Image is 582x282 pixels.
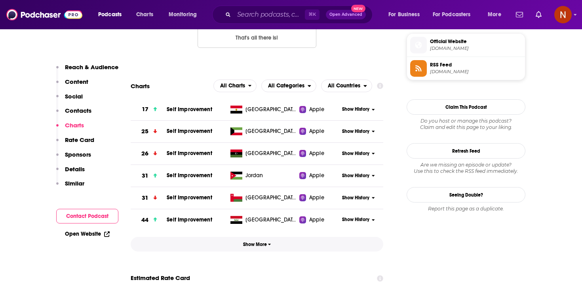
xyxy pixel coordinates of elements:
span: Show History [342,216,369,223]
h3: 31 [142,171,148,180]
span: Libya [245,150,297,157]
h2: Platforms [213,79,257,92]
h3: 26 [141,149,148,158]
button: open menu [482,8,511,21]
span: Podcasts [98,9,122,20]
a: Jordan [227,172,300,180]
span: Self Improvement [167,150,212,157]
img: User Profile [554,6,572,23]
a: [GEOGRAPHIC_DATA] [227,216,300,224]
a: Self Improvement [167,216,212,223]
button: open menu [213,79,257,92]
span: Egypt [245,106,297,114]
a: [GEOGRAPHIC_DATA] [227,150,300,157]
span: Official Website [430,38,522,45]
a: Show notifications dropdown [533,8,545,21]
button: Show History [340,150,378,157]
p: Content [65,78,88,85]
span: Oman [245,194,297,202]
button: Reach & Audience [56,63,118,78]
button: Show History [340,216,378,223]
button: Refresh Feed [407,143,525,159]
p: Social [65,93,83,100]
a: Self Improvement [167,172,212,179]
button: Show More [131,237,383,252]
span: podcasters.spotify.com [430,45,522,51]
button: Similar [56,180,84,194]
a: Apple [299,127,339,135]
span: All Charts [220,83,245,89]
button: open menu [261,79,316,92]
span: Show History [342,128,369,135]
a: 25 [131,121,167,142]
input: Search podcasts, credits, & more... [234,8,305,21]
span: More [488,9,501,20]
p: Details [65,165,85,173]
button: open menu [93,8,132,21]
h3: 31 [142,193,148,203]
a: [GEOGRAPHIC_DATA] [227,106,300,114]
span: Logged in as AdelNBM [554,6,572,23]
span: Show History [342,195,369,201]
button: Rate Card [56,136,94,151]
a: 31 [131,187,167,209]
button: Contact Podcast [56,209,118,223]
a: Official Website[DOMAIN_NAME] [410,37,522,53]
a: Apple [299,172,339,180]
span: Apple [309,127,324,135]
button: Show profile menu [554,6,572,23]
span: Show History [342,150,369,157]
img: Podchaser - Follow, Share and Rate Podcasts [6,7,82,22]
a: 44 [131,209,167,231]
a: Self Improvement [167,128,212,134]
span: Apple [309,150,324,157]
a: RSS Feed[DOMAIN_NAME] [410,60,522,77]
button: Open AdvancedNew [326,10,366,19]
div: Search podcasts, credits, & more... [220,6,380,24]
span: anchor.fm [430,69,522,75]
span: For Business [388,9,420,20]
a: Apple [299,194,339,202]
button: Content [56,78,88,93]
div: Report this page as a duplicate. [407,206,525,212]
span: All Countries [328,83,360,89]
a: 17 [131,98,167,120]
a: Apple [299,216,339,224]
h3: 44 [141,216,148,225]
a: Seeing Double? [407,187,525,203]
button: Show History [340,195,378,201]
button: Show History [340,172,378,179]
button: open menu [428,8,482,21]
p: Rate Card [65,136,94,144]
span: Monitoring [169,9,197,20]
button: Nothing here. [198,26,316,48]
span: Apple [309,106,324,114]
span: New [351,5,365,12]
a: 31 [131,165,167,187]
a: 26 [131,143,167,165]
p: Similar [65,180,84,187]
p: Charts [65,121,84,129]
span: Show History [342,172,369,179]
h3: 17 [142,105,148,114]
p: Sponsors [65,151,91,158]
a: [GEOGRAPHIC_DATA] [227,194,300,202]
p: Reach & Audience [65,63,118,71]
a: Apple [299,106,339,114]
div: Are we missing an episode or update? Use this to check the RSS feed immediately. [407,162,525,174]
h3: 25 [141,127,148,136]
button: Details [56,165,85,180]
a: Open Website [65,231,110,237]
a: Self Improvement [167,194,212,201]
span: Iraq [245,216,297,224]
button: Sponsors [56,151,91,165]
a: Charts [131,8,158,21]
a: Self Improvement [167,106,212,113]
h2: Countries [321,79,372,92]
span: Kuwait [245,127,297,135]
